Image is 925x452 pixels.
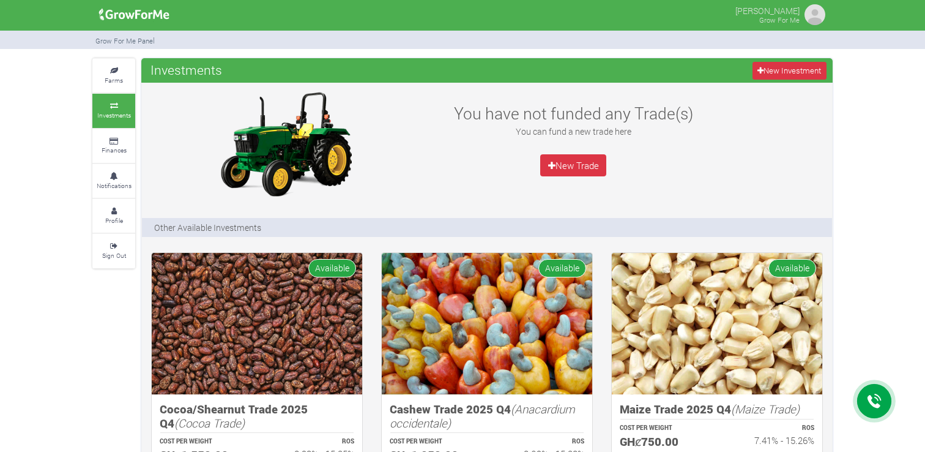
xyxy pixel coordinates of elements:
[95,2,174,27] img: growforme image
[620,424,706,433] p: COST PER WEIGHT
[102,251,126,260] small: Sign Out
[390,401,575,431] i: (Anacardium occidentale)
[154,221,261,234] p: Other Available Investments
[440,104,706,123] h3: You have not funded any Trade(s)
[728,424,814,433] p: ROS
[152,253,362,394] img: growforme image
[268,437,354,446] p: ROS
[382,253,592,394] img: growforme image
[102,146,127,154] small: Finances
[768,259,816,277] span: Available
[92,234,135,268] a: Sign Out
[620,435,706,449] h5: GHȼ750.00
[308,259,356,277] span: Available
[174,415,245,431] i: (Cocoa Trade)
[92,129,135,163] a: Finances
[540,154,606,176] a: New Trade
[759,15,800,24] small: Grow For Me
[735,2,800,17] p: [PERSON_NAME]
[612,253,822,394] img: growforme image
[97,181,132,190] small: Notifications
[440,125,706,138] p: You can fund a new trade here
[390,437,476,446] p: COST PER WEIGHT
[390,402,584,430] h5: Cashew Trade 2025 Q4
[731,401,800,416] i: (Maize Trade)
[498,437,584,446] p: ROS
[97,111,131,119] small: Investments
[160,402,354,430] h5: Cocoa/Shearnut Trade 2025 Q4
[95,36,155,45] small: Grow For Me Panel
[92,59,135,92] a: Farms
[92,164,135,198] a: Notifications
[105,76,123,85] small: Farms
[160,437,246,446] p: COST PER WEIGHT
[209,89,362,199] img: growforme image
[105,216,123,225] small: Profile
[147,58,225,82] span: Investments
[752,62,827,80] a: New Investment
[92,199,135,233] a: Profile
[92,94,135,127] a: Investments
[620,402,814,416] h5: Maize Trade 2025 Q4
[803,2,827,27] img: growforme image
[728,435,814,446] h6: 7.41% - 15.26%
[538,259,586,277] span: Available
